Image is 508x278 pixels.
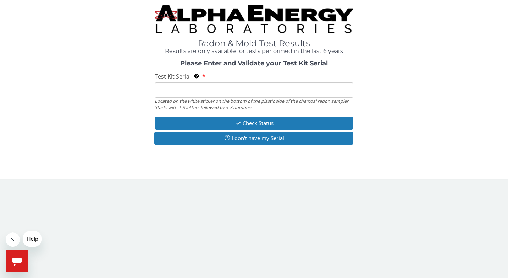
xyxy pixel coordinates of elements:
[155,117,354,130] button: Check Status
[6,250,28,272] iframe: Button to launch messaging window
[154,132,353,145] button: I don't have my Serial
[23,231,42,247] iframe: Message from company
[155,98,354,111] div: Located on the white sticker on the bottom of the plastic side of the charcoal radon sampler. Sta...
[155,5,354,33] img: TightCrop.jpg
[155,39,354,48] h1: Radon & Mold Test Results
[155,73,191,80] span: Test Kit Serial
[180,59,328,67] strong: Please Enter and Validate your Test Kit Serial
[6,232,20,247] iframe: Close message
[155,48,354,54] h4: Results are only available for tests performed in the last 6 years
